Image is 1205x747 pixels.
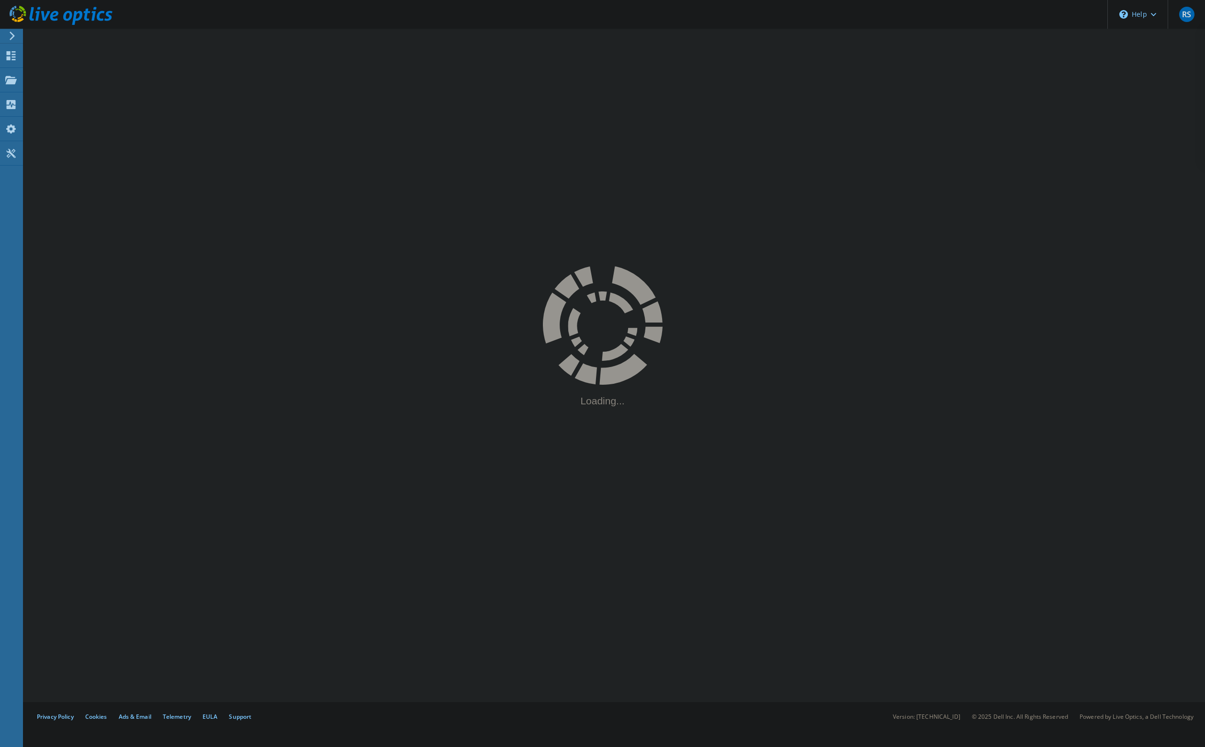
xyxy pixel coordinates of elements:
[229,713,251,721] a: Support
[10,20,113,27] a: Live Optics Dashboard
[1080,713,1194,721] li: Powered by Live Optics, a Dell Technology
[893,713,960,721] li: Version: [TECHNICAL_ID]
[119,713,151,721] a: Ads & Email
[543,396,663,406] div: Loading...
[37,713,74,721] a: Privacy Policy
[972,713,1068,721] li: © 2025 Dell Inc. All Rights Reserved
[163,713,191,721] a: Telemetry
[85,713,107,721] a: Cookies
[1119,10,1128,19] svg: \n
[1182,11,1191,18] span: RS
[203,713,217,721] a: EULA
